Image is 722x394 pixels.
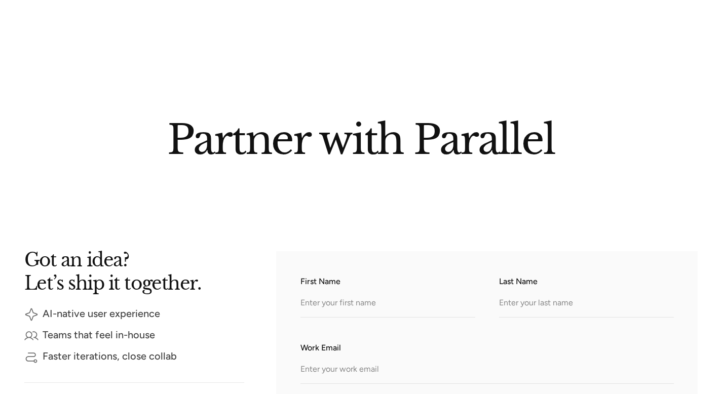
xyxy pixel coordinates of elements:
[499,275,673,288] label: Last Name
[300,275,475,288] label: First Name
[43,310,160,318] div: AI-native user experience
[72,121,650,155] h2: Partner with Parallel
[43,353,177,360] div: Faster iterations, close collab
[24,251,244,290] h2: Got an idea? Let’s ship it together.
[499,290,673,318] input: Enter your last name
[300,290,475,318] input: Enter your first name
[43,332,155,339] div: Teams that feel in-house
[300,342,673,354] label: Work Email
[300,356,673,384] input: Enter your work email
